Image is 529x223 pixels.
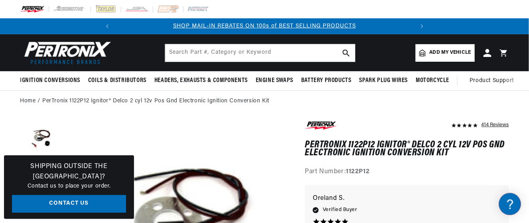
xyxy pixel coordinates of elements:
[313,193,501,204] p: Oreland S.
[20,71,84,90] summary: Ignition Conversions
[12,162,126,182] h3: Shipping Outside the [GEOGRAPHIC_DATA]?
[412,71,453,90] summary: Motorcycle
[42,97,269,106] a: PerTronix 1122P12 Ignitor® Delco 2 cyl 12v Pos Gnd Electronic Ignition Conversion Kit
[416,44,475,62] a: Add my vehicle
[165,44,355,62] input: Search Part #, Category or Keyword
[359,76,408,85] span: Spark Plug Wires
[115,22,414,31] div: Announcement
[150,71,252,90] summary: Headers, Exhausts & Components
[482,120,509,129] div: 414 Reviews
[154,76,248,85] span: Headers, Exhausts & Components
[305,167,509,177] div: Part Number:
[416,76,449,85] span: Motorcycle
[470,71,518,90] summary: Product Support
[346,168,370,175] strong: 1122P12
[99,18,115,34] button: Translation missing: en.sections.announcements.previous_announcement
[88,76,146,85] span: Coils & Distributors
[430,49,471,57] span: Add my vehicle
[414,18,430,34] button: Translation missing: en.sections.announcements.next_announcement
[20,76,80,85] span: Ignition Conversions
[305,141,509,157] h1: PerTronix 1122P12 Ignitor® Delco 2 cyl 12v Pos Gnd Electronic Ignition Conversion Kit
[323,205,357,214] span: Verified Buyer
[12,195,126,213] a: Contact Us
[20,97,509,106] nav: breadcrumbs
[12,182,126,191] p: Contact us to place your order.
[256,76,293,85] span: Engine Swaps
[470,76,514,85] span: Product Support
[20,39,112,67] img: Pertronix
[173,23,356,29] a: SHOP MAIL-IN REBATES ON 100s of BEST SELLING PRODUCTS
[20,120,60,160] button: Load image 1 in gallery view
[338,44,355,62] button: search button
[115,22,414,31] div: 1 of 2
[84,71,150,90] summary: Coils & Distributors
[20,97,36,106] a: Home
[297,71,355,90] summary: Battery Products
[355,71,412,90] summary: Spark Plug Wires
[301,76,351,85] span: Battery Products
[252,71,297,90] summary: Engine Swaps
